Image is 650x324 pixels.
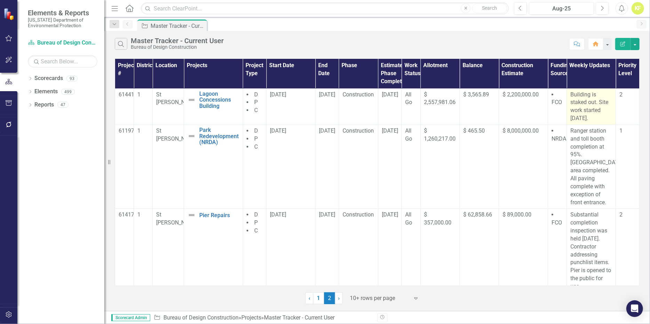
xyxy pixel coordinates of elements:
div: 499 [61,89,75,95]
button: KF [632,2,644,15]
td: Double-Click to Edit [567,209,616,293]
span: FCO [552,219,562,226]
td: Double-Click to Edit [567,88,616,125]
div: Open Intercom Messenger [626,300,643,317]
a: Park Redevelopment (NRDA) [199,127,239,145]
span: P [254,219,258,226]
span: Search [482,5,497,11]
span: [DATE] [382,211,398,218]
td: Double-Click to Edit [134,125,153,208]
span: [DATE] [319,211,335,218]
span: Scorecard Admin [111,314,150,321]
span: NRDA [552,135,566,142]
div: Aug-25 [531,5,592,13]
td: Double-Click to Edit [616,209,640,293]
div: Bureau of Design Construction [131,45,224,50]
span: › [338,295,340,301]
span: 1 [137,211,141,218]
td: Double-Click to Edit [315,209,339,293]
td: Double-Click to Edit [266,125,315,208]
span: Construction [343,91,374,98]
td: Double-Click to Edit Right Click for Context Menu [184,125,243,208]
span: D [254,211,258,218]
span: P [254,99,258,105]
input: Search ClearPoint... [141,2,509,15]
img: Not Defined [187,132,196,140]
span: $ 2,200,000.00 [503,91,539,98]
span: 1 [137,91,141,98]
a: Bureau of Design Construction [28,39,97,47]
td: Double-Click to Edit [134,88,153,125]
td: Double-Click to Edit Right Click for Context Menu [184,209,243,293]
p: Substantial completion inspection was held [DATE]. Contractor addressing punchlist items. Pier is... [570,211,612,290]
button: Search [472,3,507,13]
td: Double-Click to Edit [499,88,548,125]
td: Double-Click to Edit [548,88,567,125]
td: Double-Click to Edit [378,209,402,293]
p: 61197C [119,127,130,135]
td: Double-Click to Edit [420,125,460,208]
div: Master Tracker - Current User [264,314,335,321]
td: Double-Click to Edit [460,88,499,125]
td: Double-Click to Edit [115,209,134,293]
p: 61417 [119,211,130,219]
span: 2 [619,91,623,98]
span: All Go [405,91,412,106]
td: Double-Click to Edit [115,88,134,125]
a: Lagoon Concessions Building [199,91,239,109]
span: C [254,227,258,234]
span: [DATE] [270,91,286,98]
small: [US_STATE] Department of Environmental Protection [28,17,97,29]
td: Double-Click to Edit [402,209,420,293]
span: St [PERSON_NAME] [156,211,198,226]
td: Double-Click to Edit [243,88,266,125]
td: Double-Click to Edit [266,88,315,125]
td: Double-Click to Edit [315,88,339,125]
span: Construction [343,211,374,218]
span: C [254,107,258,113]
td: Double-Click to Edit [499,125,548,208]
span: FCO [552,99,562,105]
td: Double-Click to Edit Right Click for Context Menu [184,88,243,125]
td: Double-Click to Edit [499,209,548,293]
span: [DATE] [382,127,398,134]
img: Not Defined [187,211,196,219]
td: Double-Click to Edit [266,209,315,293]
td: Double-Click to Edit [339,125,378,208]
span: St [PERSON_NAME] [156,91,198,106]
span: $ 89,000.00 [503,211,531,218]
span: $ 3,565.89 [463,91,489,98]
span: St [PERSON_NAME] [156,127,198,142]
span: D [254,91,258,98]
td: Double-Click to Edit [460,209,499,293]
span: Elements & Reports [28,9,97,17]
span: [DATE] [319,127,335,134]
span: $ 465.50 [463,127,485,134]
td: Double-Click to Edit [115,125,134,208]
td: Double-Click to Edit [548,209,567,293]
p: Ranger station and toll booth completion at 95%. [GEOGRAPHIC_DATA] area completed. All paving com... [570,127,612,206]
a: Bureau of Design Construction [163,314,239,321]
span: $ 357,000.00 [424,211,452,226]
span: [DATE] [382,91,398,98]
td: Double-Click to Edit [420,88,460,125]
div: Master Tracker - Current User [151,22,205,30]
span: $ 2,557,981.06 [424,91,456,106]
td: Double-Click to Edit [339,209,378,293]
span: [DATE] [270,211,286,218]
span: C [254,143,258,150]
td: Double-Click to Edit [567,125,616,208]
span: Construction [343,127,374,134]
button: Aug-25 [529,2,594,15]
img: Not Defined [187,96,196,104]
span: 2 [619,211,623,218]
td: Double-Click to Edit [243,209,266,293]
span: All Go [405,127,412,142]
td: Double-Click to Edit [616,88,640,125]
td: Double-Click to Edit [243,125,266,208]
a: Reports [34,101,54,109]
span: P [254,135,258,142]
a: 1 [313,292,324,304]
a: Projects [241,314,261,321]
